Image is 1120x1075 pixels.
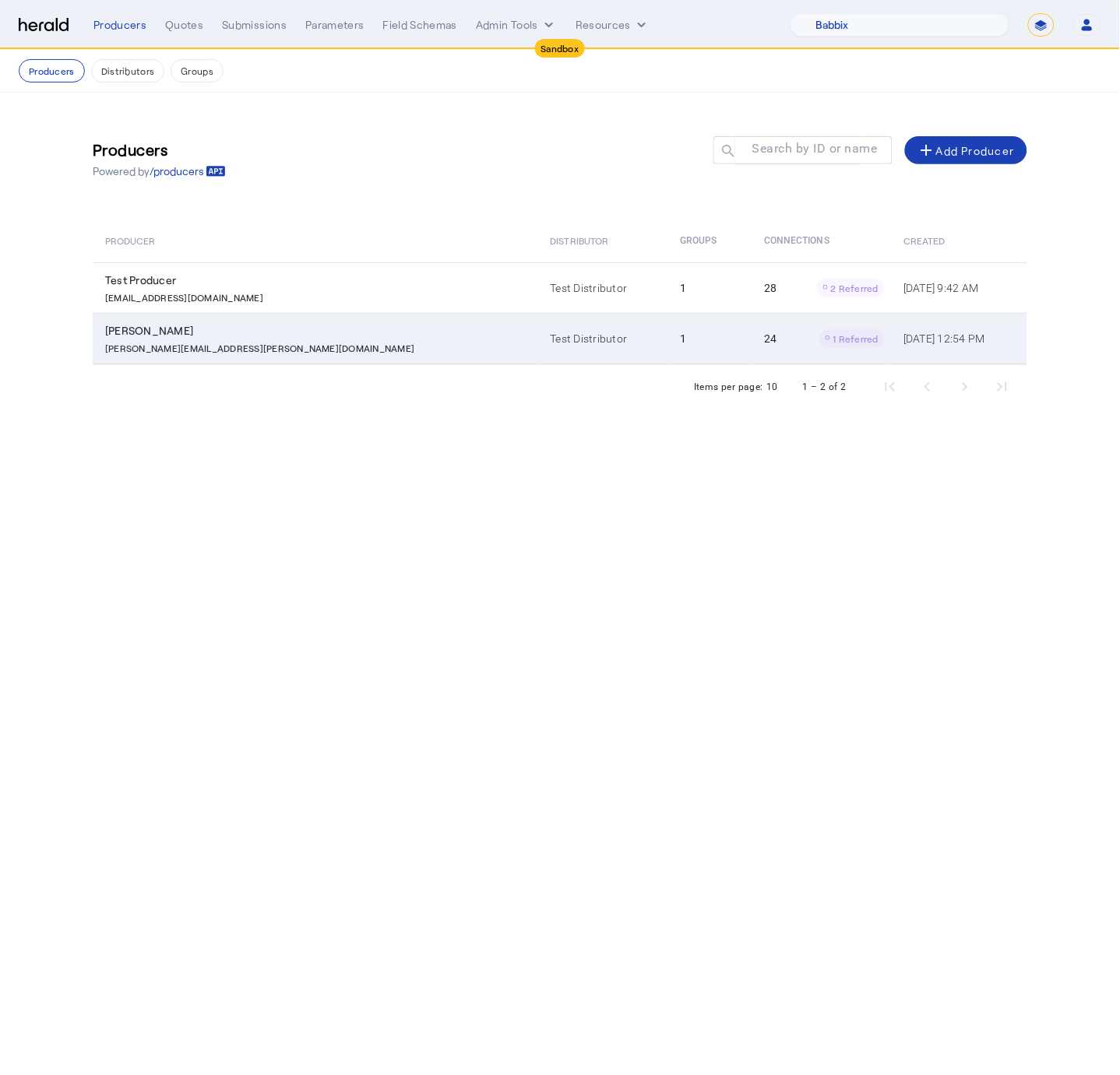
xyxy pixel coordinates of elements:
button: Add Producer [905,136,1027,164]
div: Sandbox [535,39,586,58]
span: 2 Referred [831,283,879,293]
button: internal dropdown menu [476,17,557,33]
mat-icon: search [713,142,740,162]
div: Submissions [222,17,287,33]
div: Add Producer [917,141,1015,160]
div: Quotes [165,17,203,33]
mat-icon: add [917,141,936,160]
td: Test Distributor [538,262,668,313]
button: Producers [19,59,85,83]
th: Created [891,219,1027,262]
div: 28 [764,279,885,297]
span: 1 Referred [833,333,879,344]
p: Powered by [93,163,226,179]
p: [PERSON_NAME][EMAIL_ADDRESS][PERSON_NAME][DOMAIN_NAME] [105,339,415,354]
div: 1 – 2 of 2 [803,379,847,395]
td: [DATE] 12:54 PM [891,313,1027,364]
button: Groups [171,59,224,83]
td: Test Distributor [538,313,668,364]
p: [EMAIL_ADDRESS][DOMAIN_NAME] [105,288,263,304]
button: Distributors [91,59,165,83]
div: Items per page: [694,379,763,395]
mat-label: Search by ID or name [752,142,878,156]
th: Groups [667,219,752,262]
div: [PERSON_NAME] [105,323,532,339]
div: Field Schemas [383,17,458,33]
img: Herald Logo [19,18,69,33]
th: Distributor [538,219,668,262]
h3: Producers [93,139,226,160]
div: Producers [93,17,146,33]
td: [DATE] 9:42 AM [891,262,1027,313]
button: Resources dropdown menu [576,17,650,33]
div: 10 [766,379,778,395]
a: /producers [150,163,226,179]
div: Test Producer [105,272,532,288]
th: Connections [752,219,891,262]
div: Parameters [305,17,365,33]
td: 1 [667,262,752,313]
td: 1 [667,313,752,364]
th: Producer [93,219,538,262]
div: 24 [764,329,885,348]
